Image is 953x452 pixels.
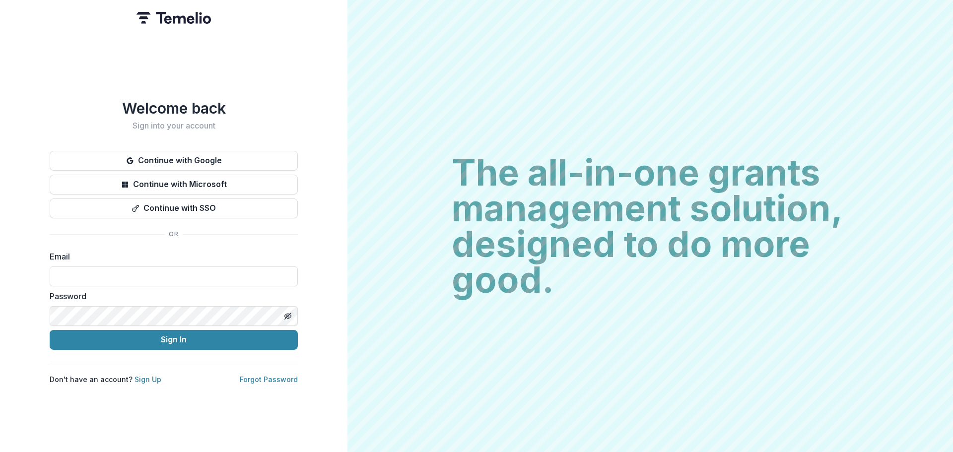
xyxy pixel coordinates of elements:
button: Continue with Google [50,151,298,171]
label: Password [50,290,292,302]
p: Don't have an account? [50,374,161,385]
button: Sign In [50,330,298,350]
a: Sign Up [135,375,161,384]
button: Continue with Microsoft [50,175,298,194]
h1: Welcome back [50,99,298,117]
button: Toggle password visibility [280,308,296,324]
label: Email [50,251,292,262]
img: Temelio [136,12,211,24]
a: Forgot Password [240,375,298,384]
h2: Sign into your account [50,121,298,130]
button: Continue with SSO [50,198,298,218]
